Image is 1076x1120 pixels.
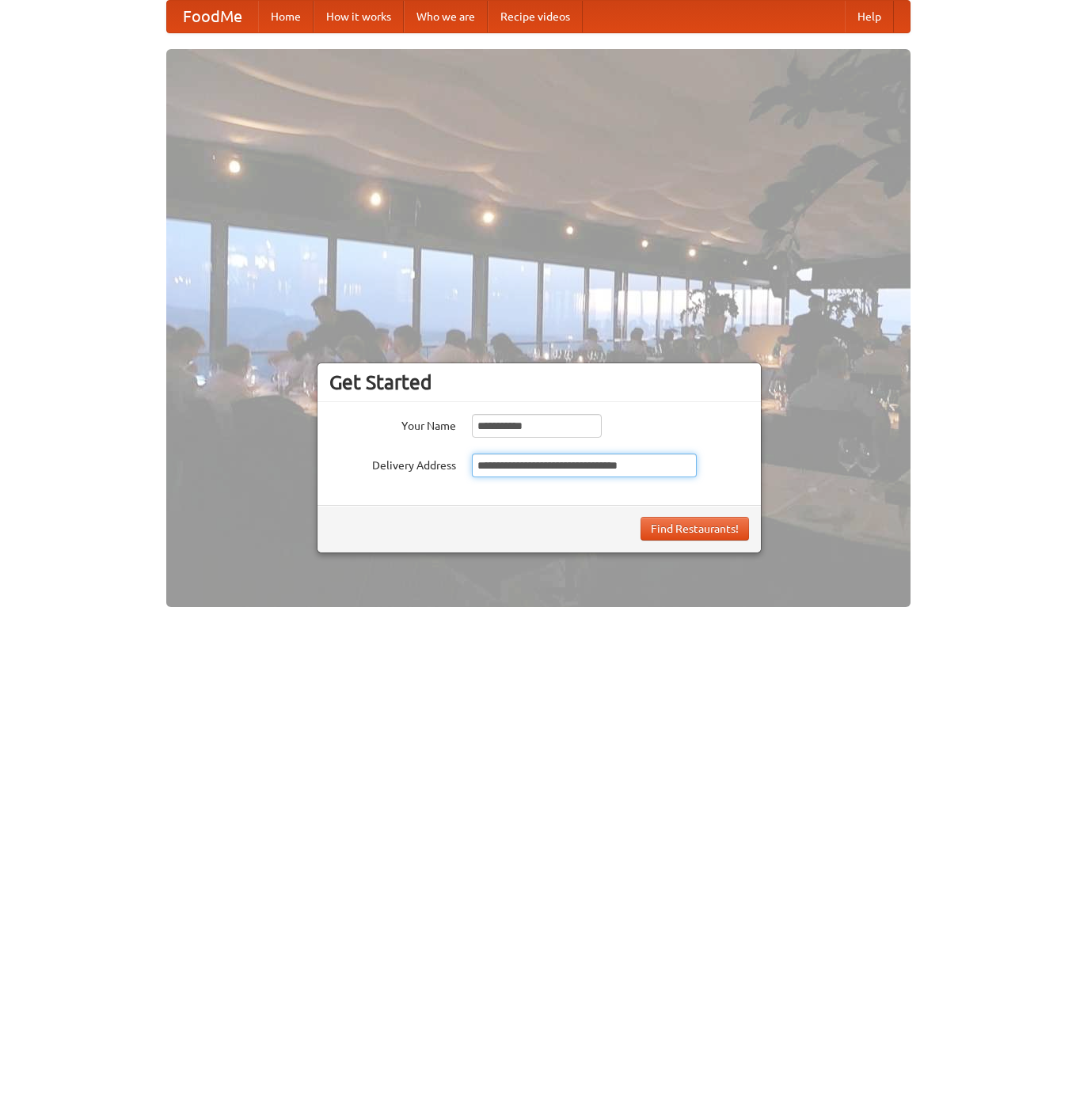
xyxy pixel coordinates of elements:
a: Who we are [404,1,488,32]
button: Find Restaurants! [641,517,749,541]
a: Recipe videos [488,1,583,32]
a: How it works [314,1,404,32]
a: Help [845,1,894,32]
a: Home [258,1,314,32]
label: Your Name [329,414,456,434]
label: Delivery Address [329,454,456,473]
a: FoodMe [167,1,258,32]
h3: Get Started [329,370,749,394]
